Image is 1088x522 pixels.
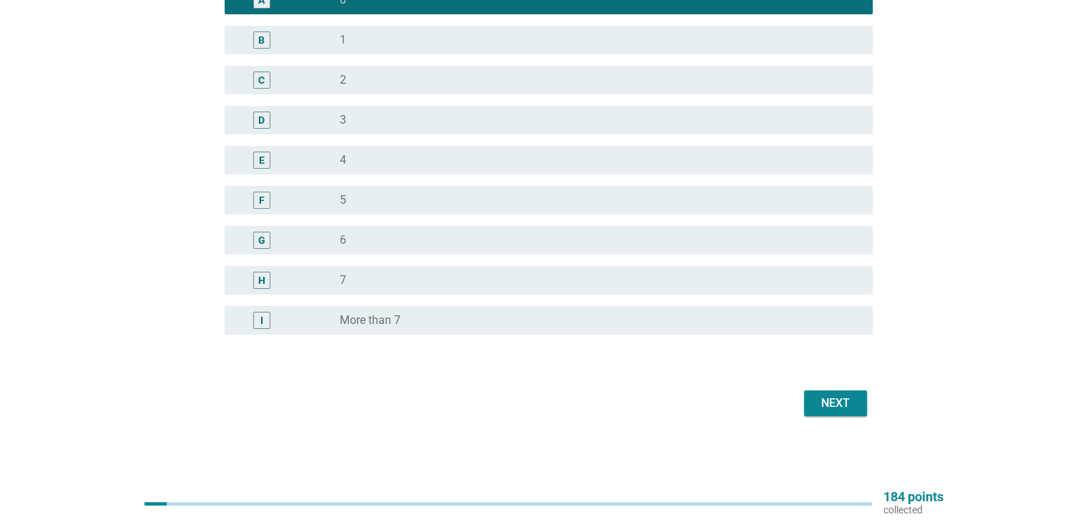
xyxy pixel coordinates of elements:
[804,390,867,416] button: Next
[258,113,265,128] div: D
[815,395,856,412] div: Next
[258,73,265,88] div: C
[259,193,265,208] div: F
[260,313,263,328] div: I
[340,33,346,47] label: 1
[340,273,346,287] label: 7
[340,313,401,328] label: More than 7
[340,153,346,167] label: 4
[340,73,346,87] label: 2
[258,233,265,248] div: G
[883,503,944,516] p: collected
[883,491,944,503] p: 184 points
[258,273,265,288] div: H
[340,113,346,127] label: 3
[340,233,346,247] label: 6
[258,33,265,48] div: B
[259,153,265,168] div: E
[340,193,346,207] label: 5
